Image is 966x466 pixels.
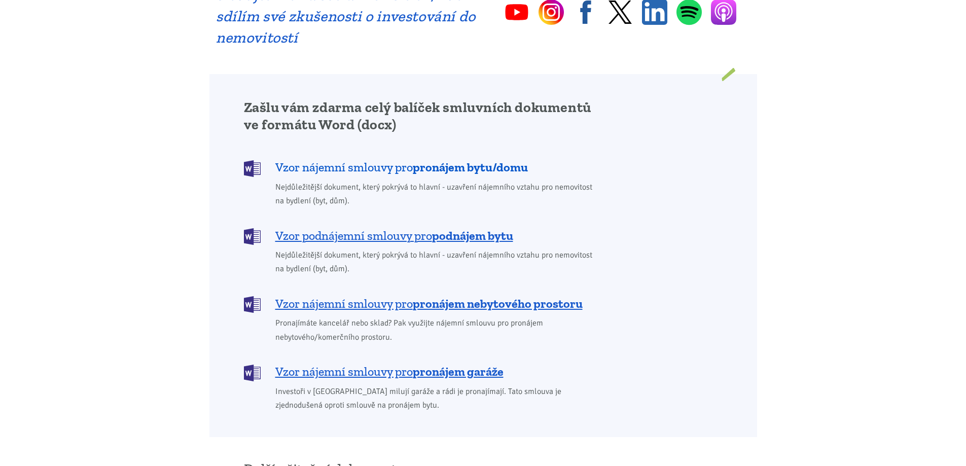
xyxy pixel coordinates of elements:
[244,296,261,313] img: DOCX (Word)
[244,295,599,312] a: Vzor nájemní smlouvy propronájem nebytového prostoru
[244,364,599,380] a: Vzor nájemní smlouvy propronájem garáže
[275,296,583,312] span: Vzor nájemní smlouvy pro
[275,248,599,276] span: Nejdůležitější dokument, který pokrývá to hlavní - uzavření nájemního vztahu pro nemovitost na by...
[244,365,261,381] img: DOCX (Word)
[413,160,528,174] b: pronájem bytu/domu
[244,228,261,245] img: DOCX (Word)
[432,228,513,243] b: podnájem bytu
[275,159,528,175] span: Vzor nájemní smlouvy pro
[244,227,599,244] a: Vzor podnájemní smlouvy propodnájem bytu
[275,364,504,380] span: Vzor nájemní smlouvy pro
[244,99,599,133] h2: Zašlu vám zdarma celý balíček smluvních dokumentů ve formátu Word (docx)
[413,364,504,379] b: pronájem garáže
[244,160,261,177] img: DOCX (Word)
[275,181,599,208] span: Nejdůležitější dokument, který pokrývá to hlavní - uzavření nájemního vztahu pro nemovitost na by...
[275,385,599,412] span: Investoři v [GEOGRAPHIC_DATA] milují garáže a rádi je pronajímají. Tato smlouva je zjednodušená o...
[275,228,513,244] span: Vzor podnájemní smlouvy pro
[244,159,599,176] a: Vzor nájemní smlouvy propronájem bytu/domu
[413,296,583,311] b: pronájem nebytového prostoru
[275,316,599,344] span: Pronajímáte kancelář nebo sklad? Pak využijte nájemní smlouvu pro pronájem nebytového/komerčního ...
